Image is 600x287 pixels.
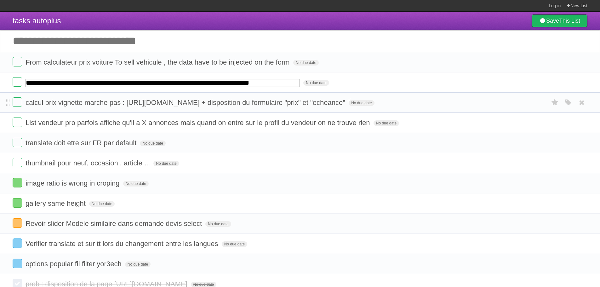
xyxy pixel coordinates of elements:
a: SaveThis List [532,14,587,27]
span: options popular fil filter yor3ech [26,260,123,268]
span: tasks autoplus [13,16,61,25]
span: No due date [140,141,165,146]
span: No due date [374,120,399,126]
span: No due date [125,261,151,267]
span: No due date [89,201,115,207]
span: No due date [349,100,374,106]
label: Done [13,138,22,147]
span: No due date [293,60,319,66]
span: List vendeur pro parfois affiche qu'il a X annonces mais quand on entre sur le profil du vendeur ... [26,119,371,127]
label: Done [13,97,22,107]
span: image ratio is wrong in croping [26,179,121,187]
label: Done [13,57,22,66]
label: Done [13,77,22,87]
span: calcul prix vignette marche pas : [URL][DOMAIN_NAME] + disposition du formulaire "prix" et "echea... [26,99,347,106]
span: No due date [205,221,231,227]
label: Done [13,118,22,127]
label: Done [13,198,22,208]
span: thumbnail pour neuf, occasion , article ... [26,159,151,167]
label: Done [13,158,22,167]
span: gallery same height [26,199,87,207]
label: Done [13,218,22,228]
label: Done [13,178,22,187]
span: No due date [153,161,179,166]
label: Star task [549,97,561,108]
label: Done [13,238,22,248]
span: No due date [123,181,149,187]
span: No due date [303,80,329,86]
span: Verifier translate et sur tt lors du changement entre les langues [26,240,220,248]
label: Done [13,259,22,268]
span: Revoir slider Modele similaire dans demande devis select [26,220,203,227]
b: This List [559,18,580,24]
span: From calculateur prix voiture To sell vehicule , the data have to be injected on the form [26,58,291,66]
span: translate doit etre sur FR par default [26,139,138,147]
span: No due date [222,241,247,247]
